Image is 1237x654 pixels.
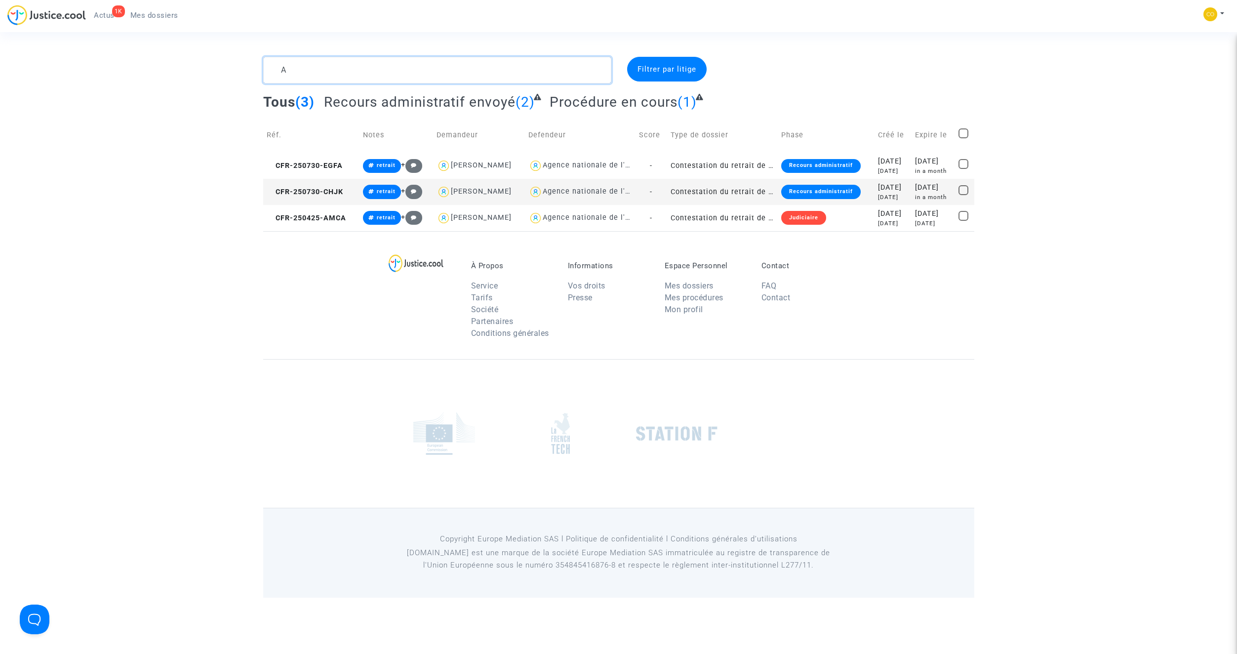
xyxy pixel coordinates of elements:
[451,187,512,196] div: [PERSON_NAME]
[915,182,952,193] div: [DATE]
[437,159,451,173] img: icon-user.svg
[94,11,115,20] span: Actus
[781,185,861,199] div: Recours administratif
[678,94,697,110] span: (1)
[525,118,636,153] td: Defendeur
[86,8,122,23] a: 1KActus
[875,118,912,153] td: Créé le
[551,412,570,454] img: french_tech.png
[878,208,908,219] div: [DATE]
[667,205,778,231] td: Contestation du retrait de [PERSON_NAME] par l'ANAH (mandataire)
[130,11,178,20] span: Mes dossiers
[471,281,498,290] a: Service
[568,261,650,270] p: Informations
[878,156,908,167] div: [DATE]
[781,211,826,225] div: Judiciaire
[263,94,295,110] span: Tous
[451,161,512,169] div: [PERSON_NAME]
[667,179,778,205] td: Contestation du retrait de [PERSON_NAME] par l'ANAH (mandataire)
[638,65,696,74] span: Filtrer par litige
[761,261,843,270] p: Contact
[401,187,422,195] span: +
[433,118,525,153] td: Demandeur
[413,412,475,455] img: europe_commision.png
[528,185,543,199] img: icon-user.svg
[516,94,535,110] span: (2)
[389,254,443,272] img: logo-lg.svg
[550,94,678,110] span: Procédure en cours
[267,188,343,196] span: CFR-250730-CHJK
[665,293,723,302] a: Mes procédures
[377,162,396,168] span: retrait
[1203,7,1217,21] img: 5a13cfc393247f09c958b2f13390bacc
[377,188,396,195] span: retrait
[636,118,667,153] td: Score
[528,159,543,173] img: icon-user.svg
[7,5,86,25] img: jc-logo.svg
[667,153,778,179] td: Contestation du retrait de [PERSON_NAME] par l'ANAH (mandataire)
[650,162,652,170] span: -
[878,182,908,193] div: [DATE]
[912,118,955,153] td: Expire le
[778,118,875,153] td: Phase
[915,219,952,228] div: [DATE]
[394,547,843,572] p: [DOMAIN_NAME] est une marque de la société Europe Mediation SAS immatriculée au registre de tr...
[377,214,396,221] span: retrait
[471,317,514,326] a: Partenaires
[528,211,543,225] img: icon-user.svg
[665,305,703,314] a: Mon profil
[915,193,952,202] div: in a month
[543,161,651,169] div: Agence nationale de l'habitat
[650,214,652,222] span: -
[471,293,493,302] a: Tarifs
[263,118,360,153] td: Réf.
[295,94,315,110] span: (3)
[471,305,499,314] a: Société
[451,213,512,222] div: [PERSON_NAME]
[761,293,791,302] a: Contact
[122,8,186,23] a: Mes dossiers
[394,533,843,545] p: Copyright Europe Mediation SAS l Politique de confidentialité l Conditions générales d’utilisa...
[915,156,952,167] div: [DATE]
[650,188,652,196] span: -
[568,293,593,302] a: Presse
[761,281,777,290] a: FAQ
[401,161,422,169] span: +
[437,211,451,225] img: icon-user.svg
[401,213,422,221] span: +
[878,167,908,175] div: [DATE]
[915,167,952,175] div: in a month
[112,5,125,17] div: 1K
[471,261,553,270] p: À Propos
[324,94,516,110] span: Recours administratif envoyé
[437,185,451,199] img: icon-user.svg
[543,187,651,196] div: Agence nationale de l'habitat
[636,426,718,441] img: stationf.png
[915,208,952,219] div: [DATE]
[878,193,908,202] div: [DATE]
[267,162,343,170] span: CFR-250730-EGFA
[568,281,605,290] a: Vos droits
[20,605,49,634] iframe: Help Scout Beacon - Open
[267,214,346,222] span: CFR-250425-AMCA
[781,159,861,173] div: Recours administratif
[878,219,908,228] div: [DATE]
[665,281,714,290] a: Mes dossiers
[359,118,433,153] td: Notes
[543,213,651,222] div: Agence nationale de l'habitat
[665,261,747,270] p: Espace Personnel
[667,118,778,153] td: Type de dossier
[471,328,549,338] a: Conditions générales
